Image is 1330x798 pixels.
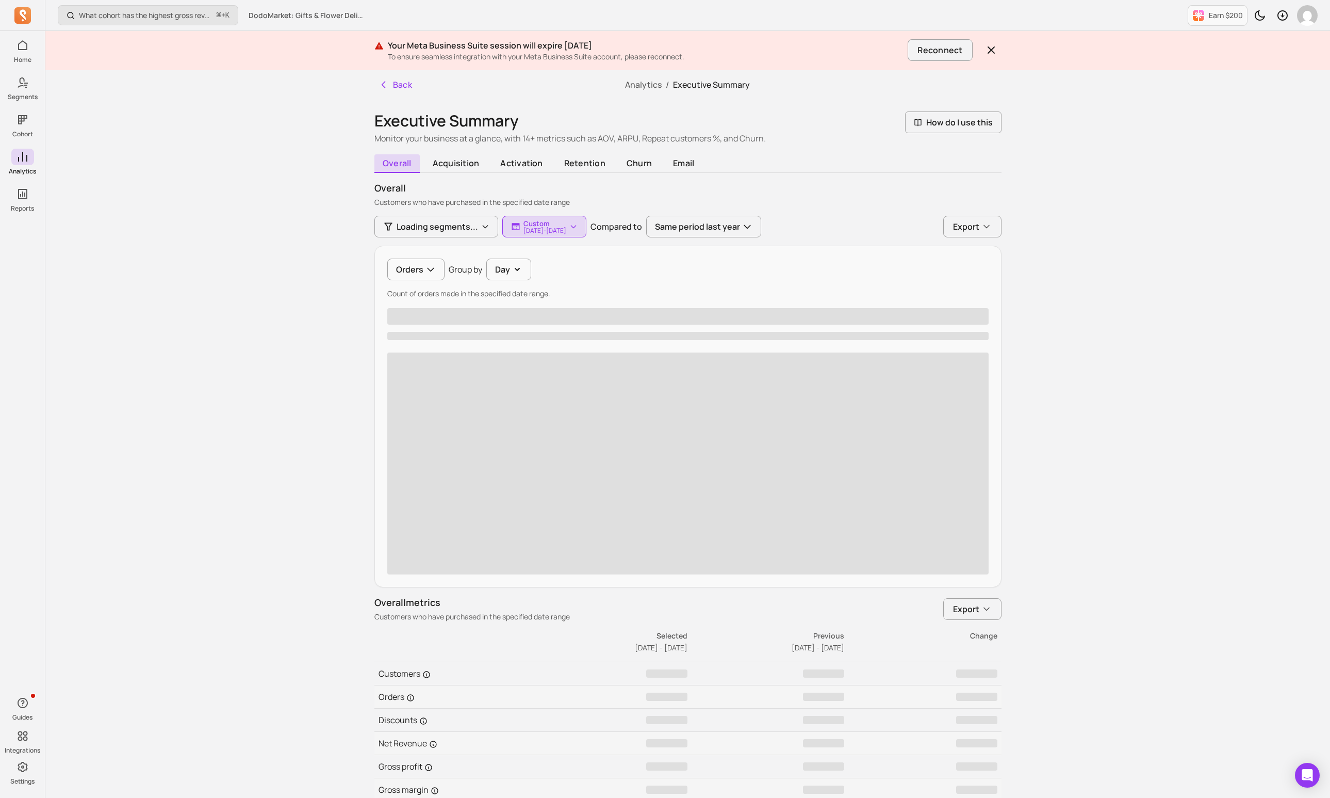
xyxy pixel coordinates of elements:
[590,220,642,233] p: Compared to
[673,79,750,90] span: Executive Summary
[646,669,687,678] span: ‌
[374,612,570,622] p: Customers who have purchased in the specified date range
[908,39,972,61] button: Reconnect
[79,10,212,21] p: What cohort has the highest gross revenue over time?
[374,709,531,732] td: Discounts
[688,631,844,641] p: Previous
[492,154,551,172] span: activation
[374,732,531,755] td: Net Revenue
[803,693,844,701] span: ‌
[249,10,365,21] span: DodoMarket: Gifts & Flower Delivery [GEOGRAPHIC_DATA]
[14,56,31,64] p: Home
[10,777,35,786] p: Settings
[803,716,844,724] span: ‌
[388,52,904,62] p: To ensure seamless integration with your Meta Business Suite account, please reconnect.
[8,93,38,101] p: Segments
[803,739,844,747] span: ‌
[374,132,766,145] p: Monitor your business at a glance, with 14+ metrics such as AOV, ARPU, Repeat customers %, and Ch...
[374,596,570,610] p: Overall metrics
[956,786,997,794] span: ‌
[388,39,904,52] p: Your Meta Business Suite session will expire [DATE]
[646,786,687,794] span: ‌
[662,79,673,90] span: /
[845,631,997,641] p: Change
[523,228,566,234] p: [DATE] - [DATE]
[618,154,660,172] span: churn
[635,643,687,652] span: [DATE] - [DATE]
[374,755,531,778] td: Gross profit
[532,631,687,641] p: Selected
[953,220,979,233] span: Export
[9,167,36,175] p: Analytics
[646,693,687,701] span: ‌
[1250,5,1270,26] button: Toggle dark mode
[387,308,989,325] span: ‌
[424,154,488,172] span: acquisition
[943,598,1001,620] button: Export
[486,259,531,280] button: Day
[905,111,1001,133] button: How do I use this
[523,219,566,228] p: Custom
[12,130,33,138] p: Cohort
[1188,5,1247,26] button: Earn $200
[12,713,32,722] p: Guides
[646,762,687,771] span: ‌
[665,154,703,172] span: email
[803,669,844,678] span: ‌
[625,79,662,90] a: Analytics
[646,739,687,747] span: ‌
[449,263,482,276] p: Group by
[956,739,997,747] span: ‌
[956,693,997,701] span: ‌
[397,220,478,233] span: Loading segments...
[555,154,614,172] span: retention
[387,289,989,299] p: Count of orders made in the specified date range.
[374,197,1001,208] p: Customers who have purchased in the specified date range
[374,685,531,709] td: Orders
[387,332,989,340] span: ‌
[242,6,371,25] button: DodoMarket: Gifts & Flower Delivery [GEOGRAPHIC_DATA]
[956,669,997,678] span: ‌
[502,216,586,237] button: Custom[DATE]-[DATE]
[374,662,531,685] td: Customers
[803,762,844,771] span: ‌
[374,154,420,173] span: overall
[943,216,1001,237] button: Export
[1297,5,1318,26] img: avatar
[374,216,498,237] button: Loading segments...
[11,693,34,724] button: Guides
[217,10,229,21] span: +
[374,181,1001,195] p: overall
[387,259,445,280] button: Orders
[1209,10,1243,21] p: Earn $200
[374,74,417,95] button: Back
[1295,763,1320,788] div: Open Intercom Messenger
[646,716,687,724] span: ‌
[11,204,34,213] p: Reports
[216,9,222,22] kbd: ⌘
[956,716,997,724] span: ‌
[646,216,761,237] button: Same period last year
[803,786,844,794] span: ‌
[953,603,979,615] span: Export
[58,5,238,25] button: What cohort has the highest gross revenue over time?⌘+K
[387,353,989,574] span: ‌
[5,746,40,755] p: Integrations
[225,11,229,20] kbd: K
[374,111,766,130] h1: Executive Summary
[792,643,844,652] span: [DATE] - [DATE]
[956,762,997,771] span: ‌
